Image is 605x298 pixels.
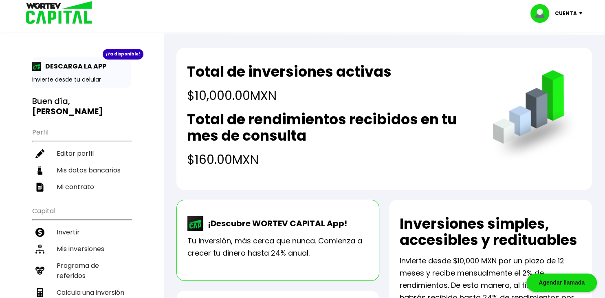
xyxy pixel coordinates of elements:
[32,96,131,117] h3: Buen día,
[35,228,44,237] img: invertir-icon.b3b967d7.svg
[32,145,131,162] a: Editar perfil
[555,7,577,20] p: Cuenta
[187,235,368,259] p: Tu inversión, más cerca que nunca. Comienza a crecer tu dinero hasta 24% anual.
[187,150,476,169] h4: $160.00 MXN
[32,62,41,71] img: app-icon
[32,257,131,284] a: Programa de referidos
[32,75,131,84] p: Invierte desde tu celular
[35,245,44,254] img: inversiones-icon.6695dc30.svg
[187,216,204,231] img: wortev-capital-app-icon
[187,64,392,80] h2: Total de inversiones activas
[41,61,106,71] p: DESCARGA LA APP
[526,274,597,292] div: Agendar llamada
[530,4,555,23] img: profile-image
[204,217,347,230] p: ¡Descubre WORTEV CAPITAL App!
[103,49,143,60] div: ¡Ya disponible!
[32,241,131,257] a: Mis inversiones
[187,111,476,144] h2: Total de rendimientos recibidos en tu mes de consulta
[35,149,44,158] img: editar-icon.952d3147.svg
[32,179,131,195] a: Mi contrato
[489,70,581,163] img: grafica.516fef24.png
[32,123,131,195] ul: Perfil
[35,183,44,192] img: contrato-icon.f2db500c.svg
[400,216,581,248] h2: Inversiones simples, accesibles y redituables
[35,166,44,175] img: datos-icon.10cf9172.svg
[32,106,103,117] b: [PERSON_NAME]
[32,162,131,179] a: Mis datos bancarios
[187,86,392,105] h4: $10,000.00 MXN
[577,12,588,15] img: icon-down
[32,224,131,241] a: Invertir
[35,266,44,275] img: recomiendanos-icon.9b8e9327.svg
[35,288,44,297] img: calculadora-icon.17d418c4.svg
